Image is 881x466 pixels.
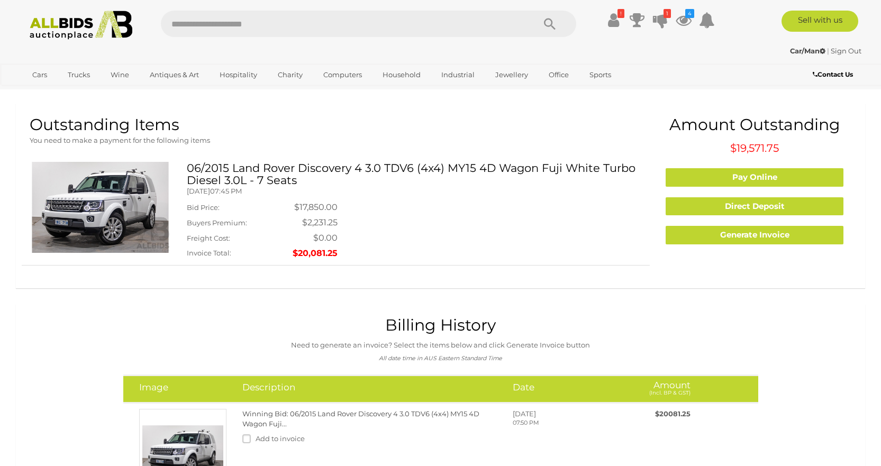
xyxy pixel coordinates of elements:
p: You need to make a payment for the following items [30,134,642,147]
i: 4 [685,9,694,18]
td: Freight Cost: [187,231,293,246]
a: Industrial [434,66,482,84]
a: Sign Out [831,47,861,55]
h1: Billing History [30,316,851,334]
strong: Car/Man [790,47,825,55]
a: Computers [316,66,369,84]
a: Hospitality [213,66,264,84]
a: Direct Deposit [666,197,843,216]
a: Sell with us [782,11,858,32]
small: (Incl. BP & GST) [649,389,691,396]
button: Search [523,11,576,37]
a: Charity [271,66,310,84]
p: Need to generate an invoice? Select the items below and click Generate Invoice button [30,339,851,351]
a: Antiques & Art [143,66,206,84]
h1: Outstanding Items [30,116,642,133]
h4: Description [242,382,497,392]
a: Office [542,66,576,84]
td: $0.00 [293,231,338,246]
td: Bid Price: [187,200,293,215]
h4: Amount [629,382,691,396]
a: ! [606,11,622,30]
a: Pay Online [666,168,843,187]
a: Generate Invoice [666,226,843,244]
a: Household [376,66,428,84]
span: | [827,47,829,55]
span: Add to invoice [256,434,305,443]
i: ! [617,9,624,18]
a: 1 [652,11,668,30]
a: Car/Man [790,47,827,55]
i: All date time in AUS Eastern Standard Time [379,355,502,362]
a: Jewellery [488,66,535,84]
i: 1 [664,9,671,18]
td: $17,850.00 [293,200,338,215]
h3: 06/2015 Land Rover Discovery 4 3.0 TDV6 (4x4) MY15 4D Wagon Fuji White Turbo Diesel 3.0L - 7 Seats [187,162,642,186]
span: [DATE] [513,409,536,418]
a: Winning Bid: 06/2015 Land Rover Discovery 4 3.0 TDV6 (4x4) MY15 4D Wagon Fuji... [242,409,479,428]
h5: [DATE] [187,187,642,195]
a: Wine [104,66,136,84]
td: Buyers Premium: [187,215,293,231]
span: 07:45 PM [210,187,242,195]
a: Trucks [61,66,97,84]
a: Contact Us [813,69,856,80]
span: $19,571.75 [730,142,779,154]
h4: Image [139,382,226,392]
a: [GEOGRAPHIC_DATA] [25,84,114,101]
h1: Amount Outstanding [658,116,851,133]
a: 4 [676,11,692,30]
td: $20,081.25 [293,246,338,261]
h4: Date [513,382,613,392]
a: Sports [583,66,618,84]
span: $20081.25 [655,409,691,418]
td: Invoice Total: [187,246,293,261]
p: 07:50 PM [513,419,613,427]
img: Allbids.com.au [24,11,139,40]
b: Contact Us [813,70,853,78]
a: Cars [25,66,54,84]
td: $2,231.25 [293,215,338,231]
